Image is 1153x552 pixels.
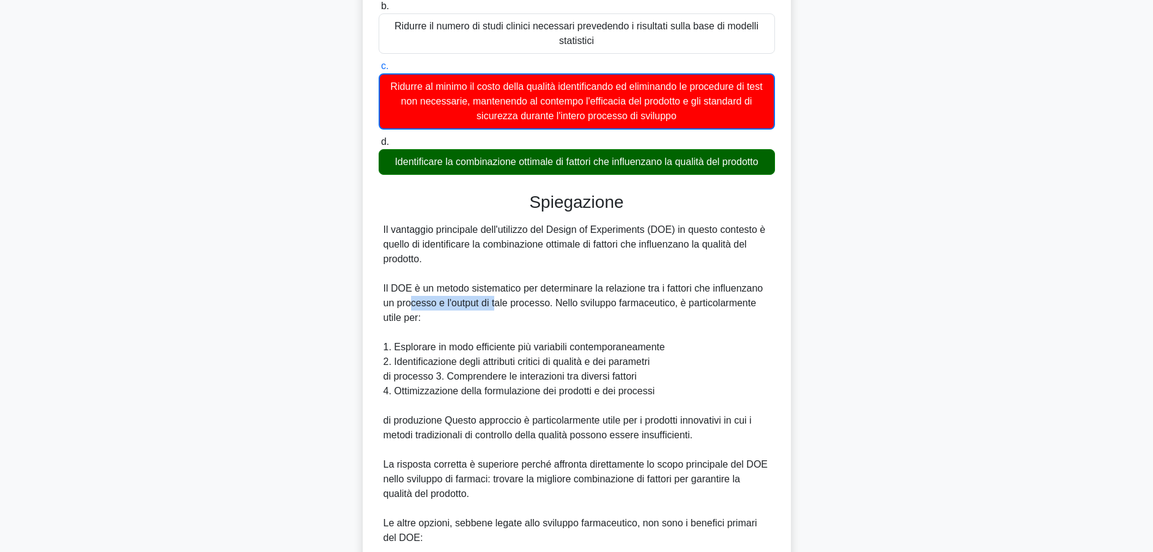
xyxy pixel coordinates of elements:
h3: Spiegazione [386,192,768,213]
div: Identificare la combinazione ottimale di fattori che influenzano la qualità del prodotto [379,149,775,175]
span: c. [381,61,388,71]
span: d. [381,136,389,147]
div: Ridurre al minimo il costo della qualità identificando ed eliminando le procedure di test non nec... [379,73,775,130]
div: Ridurre il numero di studi clinici necessari prevedendo i risultati sulla base di modelli statistici [379,13,775,54]
span: b. [381,1,389,11]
